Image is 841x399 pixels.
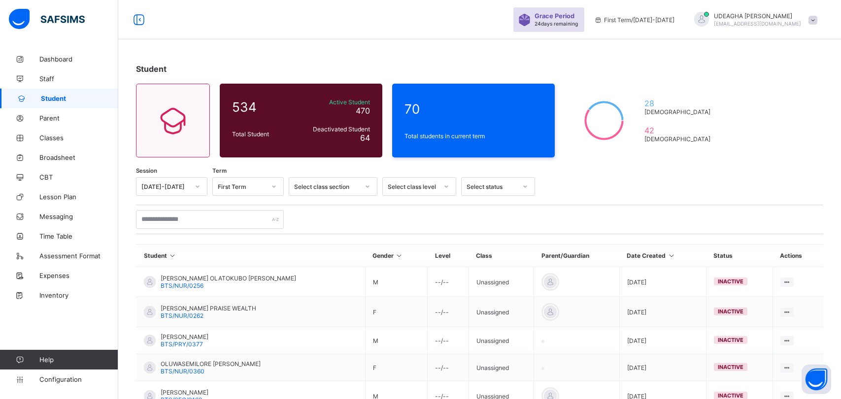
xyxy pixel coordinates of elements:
span: OLUWASEMILORE [PERSON_NAME] [161,360,261,368]
div: [DATE]-[DATE] [141,183,189,190]
span: Grace Period [535,12,574,20]
span: 28 [644,98,715,108]
span: Expenses [39,272,118,279]
span: inactive [718,308,743,315]
td: --/-- [428,267,469,297]
img: safsims [9,9,85,30]
span: [DEMOGRAPHIC_DATA] [644,108,715,116]
th: Parent/Guardian [534,245,620,267]
span: session/term information [594,16,674,24]
th: Status [706,245,773,267]
span: BTS/NUR/0262 [161,312,203,319]
td: Unassigned [469,267,534,297]
span: BTS/NUR/0360 [161,368,204,375]
span: Session [136,167,157,174]
td: [DATE] [619,297,706,327]
th: Actions [773,245,823,267]
span: Configuration [39,375,118,383]
span: Broadsheet [39,153,118,161]
span: 470 [356,106,370,116]
span: [PERSON_NAME] [161,389,208,396]
div: Select status [467,183,517,190]
span: 534 [232,99,295,115]
div: Total Student [230,128,298,140]
span: Parent [39,114,118,122]
div: Select class level [388,183,438,190]
span: 64 [360,133,370,143]
th: Student [136,245,366,267]
span: Student [41,94,118,102]
th: Gender [365,245,428,267]
span: 24 days remaining [535,21,578,27]
i: Sort in Ascending Order [667,252,675,259]
td: M [365,267,428,297]
span: [EMAIL_ADDRESS][DOMAIN_NAME] [714,21,801,27]
span: Inventory [39,291,118,299]
span: [PERSON_NAME] OLATOKUBO [PERSON_NAME] [161,275,296,282]
span: Assessment Format [39,252,118,260]
span: inactive [718,364,743,370]
td: --/-- [428,354,469,381]
img: sticker-purple.71386a28dfed39d6af7621340158ba97.svg [518,14,531,26]
span: CBT [39,173,118,181]
td: Unassigned [469,297,534,327]
th: Class [469,245,534,267]
div: Select class section [294,183,359,190]
th: Level [428,245,469,267]
td: F [365,297,428,327]
span: [PERSON_NAME] [161,333,208,340]
th: Date Created [619,245,706,267]
span: Total students in current term [404,132,542,140]
button: Open asap [802,365,831,394]
td: --/-- [428,297,469,327]
span: Student [136,64,167,74]
span: Term [212,167,227,174]
td: Unassigned [469,354,534,381]
span: Staff [39,75,118,83]
span: BTS/PRY/0377 [161,340,203,348]
td: [DATE] [619,267,706,297]
span: 42 [644,125,715,135]
i: Sort in Ascending Order [395,252,404,259]
span: BTS/NUR/0256 [161,282,203,289]
span: inactive [718,337,743,343]
td: --/-- [428,327,469,354]
div: UDEAGHAELIZABETH [684,12,822,28]
td: [DATE] [619,327,706,354]
span: Time Table [39,232,118,240]
span: Deactivated Student [300,125,370,133]
span: Classes [39,134,118,142]
span: Messaging [39,213,118,220]
span: Lesson Plan [39,193,118,201]
span: inactive [718,278,743,285]
span: UDEAGHA [PERSON_NAME] [714,12,801,20]
span: [PERSON_NAME] PRAISE WEALTH [161,305,256,312]
span: [DEMOGRAPHIC_DATA] [644,135,715,143]
span: Dashboard [39,55,118,63]
span: Active Student [300,98,370,106]
td: F [365,354,428,381]
td: M [365,327,428,354]
div: First Term [218,183,266,190]
span: inactive [718,392,743,399]
td: [DATE] [619,354,706,381]
span: 70 [404,101,542,117]
i: Sort in Ascending Order [168,252,177,259]
span: Help [39,356,118,364]
td: Unassigned [469,327,534,354]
